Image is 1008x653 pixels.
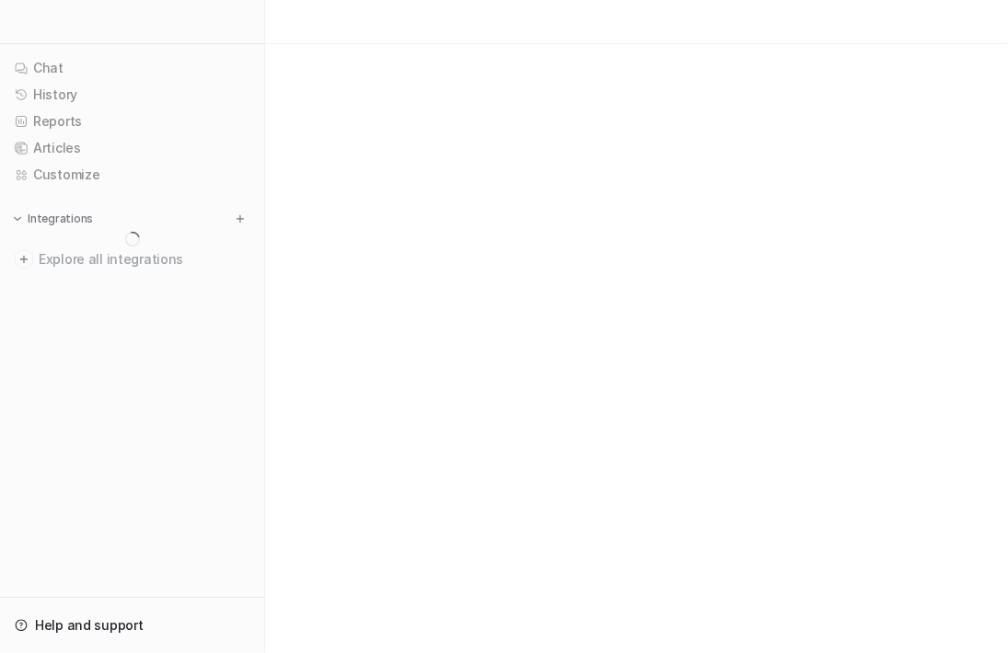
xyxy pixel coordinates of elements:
a: Chat [7,55,257,81]
a: History [7,82,257,108]
button: Integrations [7,210,98,228]
a: Help and support [7,613,257,638]
img: expand menu [11,212,24,225]
p: Integrations [28,212,93,226]
img: menu_add.svg [234,212,247,225]
a: Customize [7,162,257,188]
a: Articles [7,135,257,161]
img: explore all integrations [15,250,33,269]
a: Explore all integrations [7,246,257,272]
span: Explore all integrations [39,245,249,274]
a: Reports [7,109,257,134]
